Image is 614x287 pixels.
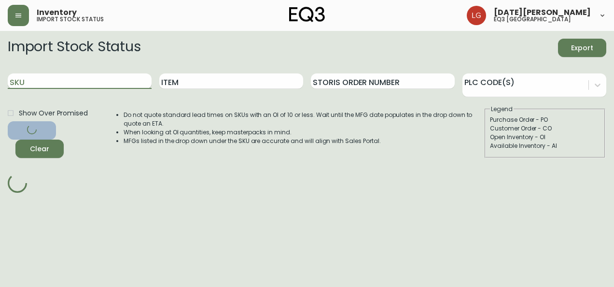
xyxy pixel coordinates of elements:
[124,137,484,145] li: MFGs listed in the drop down under the SKU are accurate and will align with Sales Portal.
[490,105,514,114] legend: Legend
[124,128,484,137] li: When looking at OI quantities, keep masterpacks in mind.
[23,143,56,155] span: Clear
[558,39,606,57] button: Export
[8,39,140,57] h2: Import Stock Status
[494,16,571,22] h5: eq3 [GEOGRAPHIC_DATA]
[37,16,104,22] h5: import stock status
[15,140,64,158] button: Clear
[19,108,88,118] span: Show Over Promised
[490,133,600,142] div: Open Inventory - OI
[467,6,486,25] img: 2638f148bab13be18035375ceda1d187
[289,7,325,22] img: logo
[37,9,77,16] span: Inventory
[490,124,600,133] div: Customer Order - CO
[494,9,591,16] span: [DATE][PERSON_NAME]
[490,142,600,150] div: Available Inventory - AI
[490,115,600,124] div: Purchase Order - PO
[124,111,484,128] li: Do not quote standard lead times on SKUs with an OI of 10 or less. Wait until the MFG date popula...
[566,42,599,54] span: Export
